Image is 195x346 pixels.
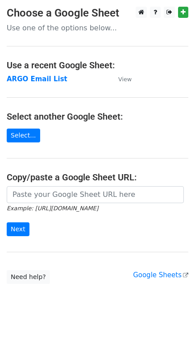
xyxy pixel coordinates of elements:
input: Next [7,222,29,236]
a: Select... [7,129,40,142]
h4: Select another Google Sheet: [7,111,188,122]
a: Google Sheets [133,271,188,279]
small: View [118,76,132,83]
input: Paste your Google Sheet URL here [7,186,184,203]
small: Example: [URL][DOMAIN_NAME] [7,205,98,212]
h3: Choose a Google Sheet [7,7,188,20]
a: ARGO Email List [7,75,67,83]
p: Use one of the options below... [7,23,188,33]
a: View [109,75,132,83]
h4: Copy/paste a Google Sheet URL: [7,172,188,183]
a: Need help? [7,270,50,284]
h4: Use a recent Google Sheet: [7,60,188,71]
